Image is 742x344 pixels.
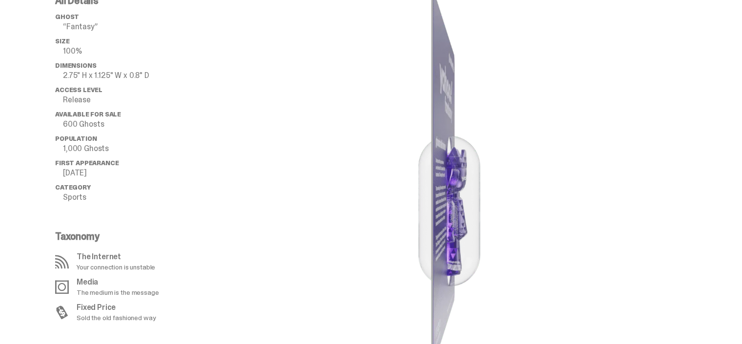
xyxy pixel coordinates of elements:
p: Media [77,278,159,286]
p: 600 Ghosts [63,120,211,128]
span: Size [55,37,69,45]
p: Your connection is unstable [77,264,155,270]
p: “Fantasy” [63,23,211,31]
span: Dimensions [55,61,96,70]
p: The medium is the message [77,289,159,296]
span: ghost [55,13,79,21]
span: First Appearance [55,159,119,167]
p: The Internet [77,253,155,261]
p: Sold the old fashioned way [77,314,156,321]
span: Population [55,134,97,143]
p: Release [63,96,211,104]
span: Access Level [55,86,102,94]
p: Taxonomy [55,231,205,241]
p: Sports [63,193,211,201]
p: 2.75" H x 1.125" W x 0.8" D [63,72,211,79]
p: 100% [63,47,211,55]
p: Fixed Price [77,304,156,311]
p: [DATE] [63,169,211,177]
span: Available for Sale [55,110,121,118]
span: Category [55,183,91,191]
p: 1,000 Ghosts [63,145,211,153]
